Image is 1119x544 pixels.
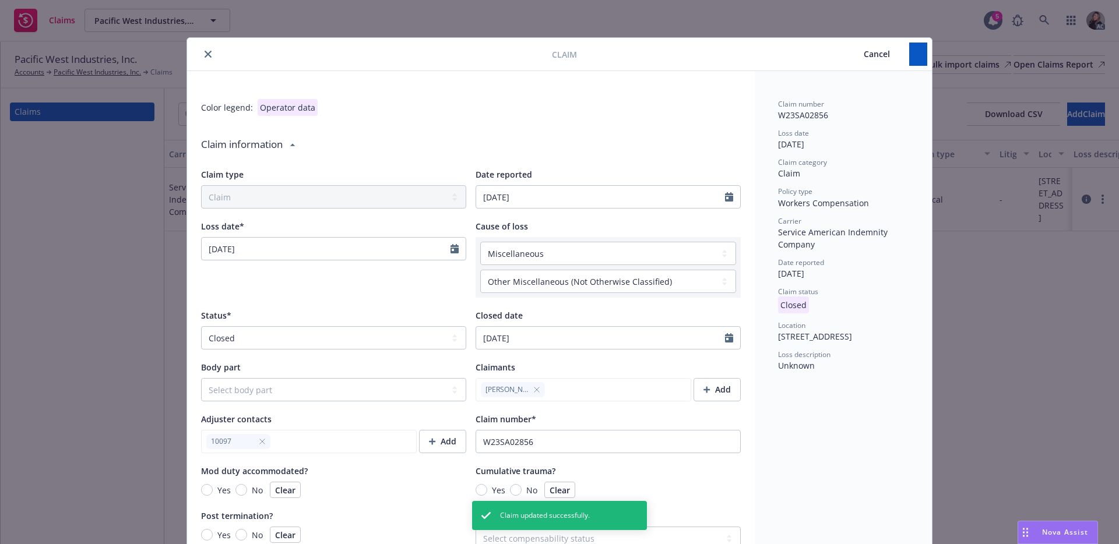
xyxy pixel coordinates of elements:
div: Workers Compensation [778,197,909,209]
button: close [201,47,215,61]
p: Closed [778,296,809,313]
svg: Calendar [725,192,733,202]
span: Loss date* [201,221,244,232]
span: Closed [778,299,809,310]
span: Cancel [864,48,890,59]
span: Claim updated successfully. [500,510,590,521]
div: [DATE] [778,267,909,280]
span: Location [778,320,805,330]
button: Cancel [844,43,909,66]
span: Cumulative trauma? [476,465,555,476]
div: Add [703,379,731,401]
div: Operator data [258,99,318,116]
svg: Calendar [451,244,459,253]
span: Loss description [778,349,831,359]
div: Claim information [201,128,283,161]
span: Closed date [476,310,523,321]
span: 10097 [211,436,254,447]
span: Claim category [778,157,827,167]
span: Yes [492,484,505,496]
span: Claim number* [476,414,536,425]
input: Yes [476,484,487,496]
span: Policy type [778,186,812,196]
span: Date reported [778,257,824,267]
button: Add [419,430,466,453]
span: Clear [275,529,295,541]
span: Date reported [476,169,532,180]
span: Status* [201,310,231,321]
input: No [235,529,247,541]
input: Yes [201,484,213,496]
span: Claimants [476,362,515,373]
span: Adjuster contacts [201,414,272,425]
div: Service American Indemnity Company [778,226,909,250]
span: No [252,529,263,541]
input: MM/DD/YYYY [476,327,725,349]
span: Claim number [778,99,824,109]
span: Post termination? [201,510,273,521]
input: Yes [201,529,213,541]
button: Clear [270,482,301,498]
svg: Calendar [725,333,733,342]
div: Drag to move [1018,521,1033,543]
span: Carrier [778,216,801,226]
div: Claim [778,167,909,179]
div: Color legend: [201,101,253,114]
span: Yes [217,484,231,496]
span: Mod duty accommodated? [201,465,308,476]
input: MM/DD/YYYY [202,238,451,260]
button: Clear [270,527,301,543]
button: Save [909,43,927,66]
span: Yes [217,529,231,541]
input: No [510,484,522,496]
input: No [235,484,247,496]
button: Nova Assist [1018,521,1098,544]
span: Claim type [201,169,244,180]
div: W23SA02856 [778,109,909,121]
span: Clear [275,485,295,496]
div: [STREET_ADDRESS] [778,330,909,342]
div: Unknown [778,359,909,372]
span: No [252,484,263,496]
span: Loss date [778,128,809,138]
div: Claim information [201,128,741,161]
input: MM/DD/YYYY [476,186,725,208]
span: [PERSON_NAME],[PERSON_NAME] [485,384,529,395]
span: Cause of loss [476,221,528,232]
div: Add [429,430,456,453]
span: Claim [552,48,577,61]
span: Clear [550,485,570,496]
span: Claim status [778,287,818,296]
span: Nova Assist [1042,527,1088,537]
button: Clear [544,482,575,498]
span: No [526,484,537,496]
button: Add [694,378,741,401]
div: [DATE] [778,138,909,150]
span: Body part [201,362,241,373]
